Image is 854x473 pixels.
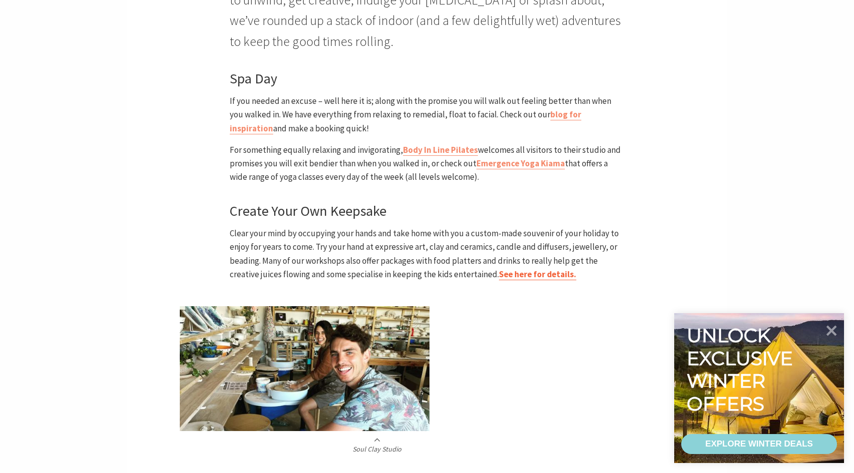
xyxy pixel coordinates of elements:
a: blog for inspiration [230,109,581,134]
p: If you needed an excuse – well here it is; along with the promise you will walk out feeling bette... [230,94,624,135]
em: Soul Clay Studio [353,445,402,454]
a: See here for details. [499,269,576,280]
div: Unlock exclusive winter offers [687,324,797,415]
p: For something equally relaxing and invigorating, welcomes all visitors to their studio and promis... [230,143,624,184]
a: Body In Line Pilates [403,144,478,156]
a: Emergence Yoga Kiama [476,158,565,169]
div: EXPLORE WINTER DEALS [705,434,813,454]
a: EXPLORE WINTER DEALS [681,434,837,454]
p: Clear your mind by occupying your hands and take home with you a custom-made souvenir of your hol... [230,227,624,281]
img: Soul Clay Studio [180,306,429,431]
h4: Spa Day [230,70,624,87]
h4: Create Your Own Keepsake [230,203,624,220]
